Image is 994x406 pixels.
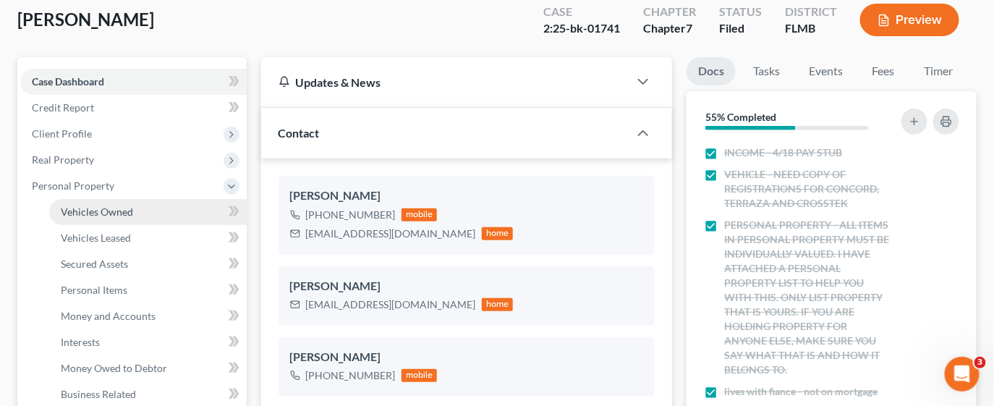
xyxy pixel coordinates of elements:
[32,179,114,192] span: Personal Property
[945,357,980,392] iframe: Intercom live chat
[912,57,964,85] a: Timer
[482,227,514,240] div: home
[719,20,762,37] div: Filed
[61,284,127,296] span: Personal Items
[32,127,92,140] span: Client Profile
[974,357,986,368] span: 3
[290,349,644,366] div: [PERSON_NAME]
[724,167,891,211] span: VEHICLE - NEED COPY OF REGISTRATIONS FOR CONCORD, TERRAZA AND CROSSTEK
[643,20,696,37] div: Chapter
[402,208,438,221] div: mobile
[61,362,167,374] span: Money Owed to Debtor
[860,57,906,85] a: Fees
[785,20,837,37] div: FLMB
[705,111,776,123] strong: 55% Completed
[61,310,156,322] span: Money and Accounts
[724,145,842,160] span: INCOME - 4/18 PAY STUB
[32,75,104,88] span: Case Dashboard
[686,21,692,35] span: 7
[724,384,878,399] span: lives with fiance - not on mortgage
[49,251,247,277] a: Secured Assets
[860,4,959,36] button: Preview
[61,206,133,218] span: Vehicles Owned
[20,95,247,121] a: Credit Report
[543,4,620,20] div: Case
[543,20,620,37] div: 2:25-bk-01741
[61,232,131,244] span: Vehicles Leased
[482,298,514,311] div: home
[49,355,247,381] a: Money Owed to Debtor
[687,57,736,85] a: Docs
[742,57,791,85] a: Tasks
[49,277,247,303] a: Personal Items
[797,57,854,85] a: Events
[290,278,644,295] div: [PERSON_NAME]
[49,329,247,355] a: Interests
[49,225,247,251] a: Vehicles Leased
[61,258,128,270] span: Secured Assets
[61,336,100,348] span: Interests
[643,4,696,20] div: Chapter
[306,208,396,222] div: [PHONE_NUMBER]
[279,126,320,140] span: Contact
[306,227,476,241] div: [EMAIL_ADDRESS][DOMAIN_NAME]
[724,218,891,377] span: PERSONAL PROPERTY - ALL ITEMS IN PERSONAL PROPERTY MUST BE INDIVIDUALLY VALUED. I HAVE ATTACHED A...
[402,369,438,382] div: mobile
[290,187,644,205] div: [PERSON_NAME]
[306,368,396,383] div: [PHONE_NUMBER]
[279,75,612,90] div: Updates & News
[20,69,247,95] a: Case Dashboard
[49,303,247,329] a: Money and Accounts
[306,297,476,312] div: [EMAIL_ADDRESS][DOMAIN_NAME]
[17,9,154,30] span: [PERSON_NAME]
[32,153,94,166] span: Real Property
[32,101,94,114] span: Credit Report
[49,199,247,225] a: Vehicles Owned
[61,388,136,400] span: Business Related
[785,4,837,20] div: District
[719,4,762,20] div: Status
